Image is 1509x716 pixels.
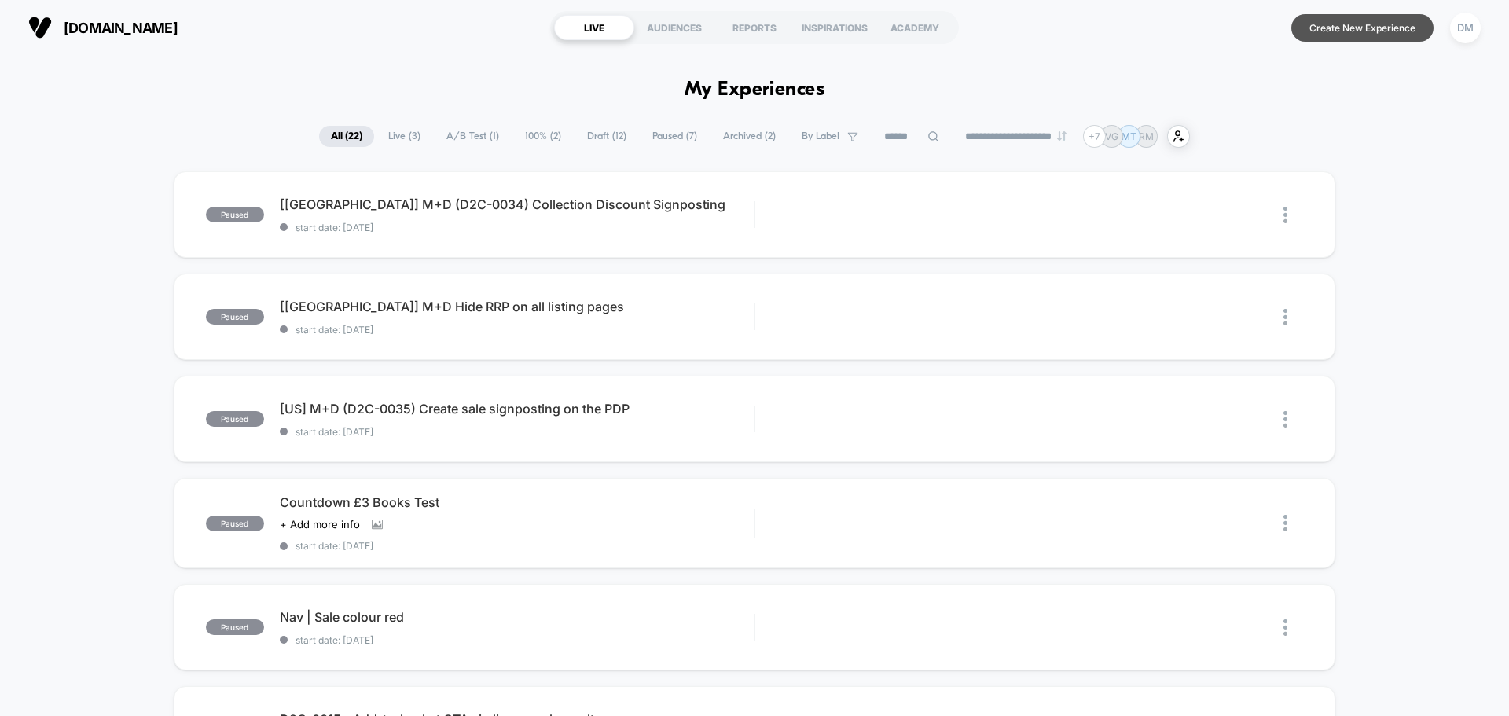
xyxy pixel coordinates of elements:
span: start date: [DATE] [280,426,754,438]
span: [[GEOGRAPHIC_DATA]] M+D Hide RRP on all listing pages [280,299,754,314]
h1: My Experiences [685,79,825,101]
span: paused [206,516,264,531]
img: close [1283,619,1287,636]
button: DM [1445,12,1485,44]
span: paused [206,309,264,325]
span: Archived ( 2 ) [711,126,788,147]
button: Create New Experience [1291,14,1434,42]
div: DM [1450,13,1481,43]
img: close [1283,207,1287,223]
span: [DOMAIN_NAME] [64,20,178,36]
span: By Label [802,130,839,142]
span: + Add more info [280,518,360,531]
span: A/B Test ( 1 ) [435,126,511,147]
div: AUDIENCES [634,15,714,40]
span: Paused ( 7 ) [641,126,709,147]
p: MT [1122,130,1136,142]
span: paused [206,207,264,222]
div: ACADEMY [875,15,955,40]
span: 100% ( 2 ) [513,126,573,147]
span: [US] M+D (D2C-0035) Create sale signposting on the PDP [280,401,754,417]
span: Countdown £3 Books Test [280,494,754,510]
img: end [1057,131,1067,141]
span: Live ( 3 ) [376,126,432,147]
span: start date: [DATE] [280,540,754,552]
img: close [1283,309,1287,325]
p: VG [1105,130,1118,142]
span: Nav | Sale colour red [280,609,754,625]
span: paused [206,619,264,635]
img: close [1283,411,1287,428]
img: Visually logo [28,16,52,39]
div: INSPIRATIONS [795,15,875,40]
span: start date: [DATE] [280,634,754,646]
button: [DOMAIN_NAME] [24,15,182,40]
div: LIVE [554,15,634,40]
img: close [1283,515,1287,531]
p: RM [1139,130,1154,142]
div: + 7 [1083,125,1106,148]
span: All ( 22 ) [319,126,374,147]
span: Draft ( 12 ) [575,126,638,147]
span: start date: [DATE] [280,222,754,233]
div: REPORTS [714,15,795,40]
span: [[GEOGRAPHIC_DATA]] M+D (D2C-0034) Collection Discount Signposting [280,196,754,212]
span: start date: [DATE] [280,324,754,336]
span: paused [206,411,264,427]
